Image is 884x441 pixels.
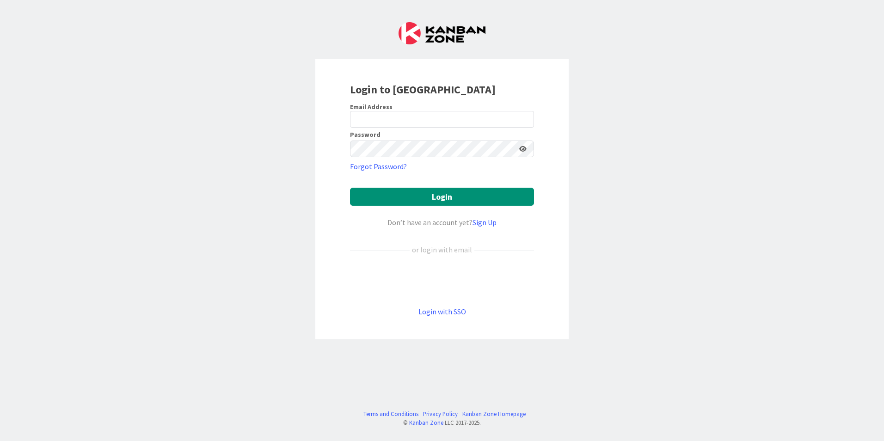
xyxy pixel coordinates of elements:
label: Password [350,131,381,138]
a: Kanban Zone [409,419,443,426]
img: Kanban Zone [399,22,485,44]
a: Sign Up [473,218,497,227]
iframe: Sign in with Google Button [345,270,539,291]
b: Login to [GEOGRAPHIC_DATA] [350,82,496,97]
label: Email Address [350,103,393,111]
div: or login with email [410,244,474,255]
a: Kanban Zone Homepage [462,410,526,418]
a: Terms and Conditions [363,410,418,418]
button: Login [350,188,534,206]
a: Forgot Password? [350,161,407,172]
a: Login with SSO [418,307,466,316]
div: Don’t have an account yet? [350,217,534,228]
a: Privacy Policy [423,410,458,418]
div: © LLC 2017- 2025 . [359,418,526,427]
